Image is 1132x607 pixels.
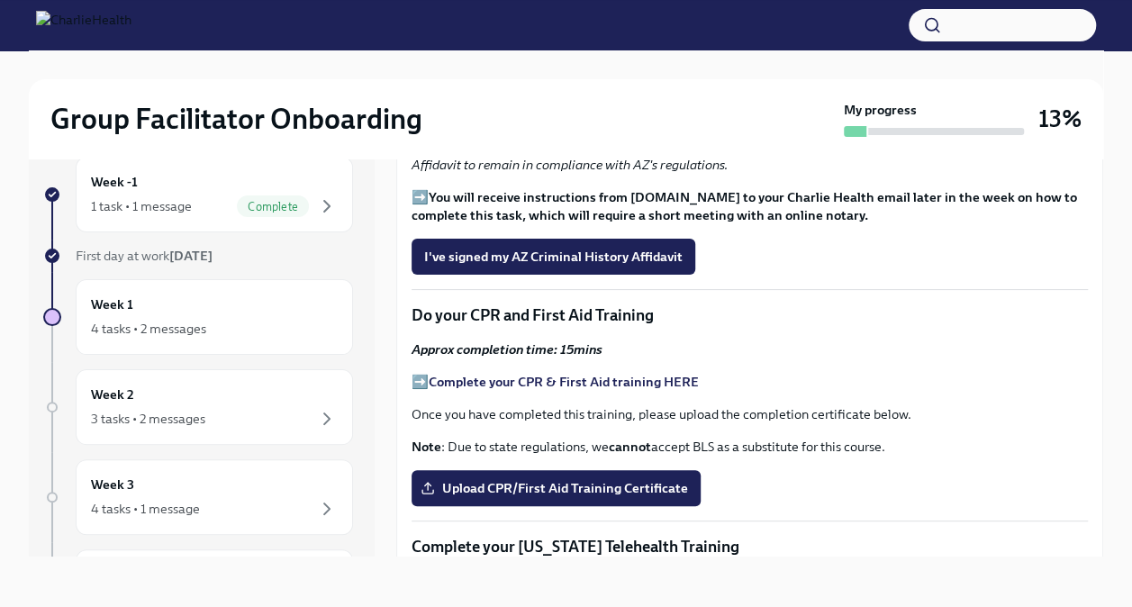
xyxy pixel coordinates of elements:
[412,239,695,275] button: I've signed my AZ Criminal History Affidavit
[412,304,1088,326] p: Do your CPR and First Aid Training
[412,438,1088,456] p: : Due to state regulations, we accept BLS as a substitute for this course.
[76,248,213,264] span: First day at work
[43,157,353,232] a: Week -11 task • 1 messageComplete
[429,374,699,390] a: Complete your CPR & First Aid training HERE
[412,189,1077,223] strong: You will receive instructions from [DOMAIN_NAME] to your Charlie Health email later in the week o...
[91,197,192,215] div: 1 task • 1 message
[412,536,1088,557] p: Complete your [US_STATE] Telehealth Training
[91,385,134,404] h6: Week 2
[412,405,1088,423] p: Once you have completed this training, please upload the completion certificate below.
[424,248,683,266] span: I've signed my AZ Criminal History Affidavit
[412,470,701,506] label: Upload CPR/First Aid Training Certificate
[91,410,205,428] div: 3 tasks • 2 messages
[91,320,206,338] div: 4 tasks • 2 messages
[36,11,131,40] img: CharlieHealth
[169,248,213,264] strong: [DATE]
[43,369,353,445] a: Week 23 tasks • 2 messages
[424,479,688,497] span: Upload CPR/First Aid Training Certificate
[412,373,1088,391] p: ➡️
[609,439,651,455] strong: cannot
[91,475,134,494] h6: Week 3
[43,459,353,535] a: Week 34 tasks • 1 message
[91,294,133,314] h6: Week 1
[412,341,602,358] strong: Approx completion time: 15mins
[412,188,1088,224] p: ➡️
[237,200,309,213] span: Complete
[844,101,917,119] strong: My progress
[91,500,200,518] div: 4 tasks • 1 message
[43,247,353,265] a: First day at work[DATE]
[412,439,441,455] strong: Note
[43,279,353,355] a: Week 14 tasks • 2 messages
[1038,103,1082,135] h3: 13%
[91,172,138,192] h6: Week -1
[50,101,422,137] h2: Group Facilitator Onboarding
